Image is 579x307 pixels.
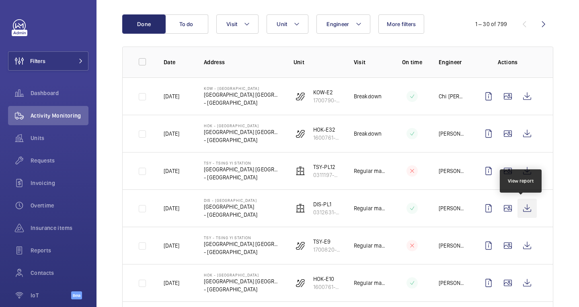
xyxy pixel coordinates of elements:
p: Actions [479,58,537,66]
p: KOW - [GEOGRAPHIC_DATA] [204,86,281,91]
p: 1700820-010 [313,246,341,254]
p: Breakdown [354,92,382,100]
p: [DATE] [164,92,179,100]
span: Activity Monitoring [31,112,88,120]
button: Engineer [316,14,370,34]
p: DIS - [GEOGRAPHIC_DATA] [204,198,257,203]
p: [DATE] [164,242,179,250]
img: elevator.svg [296,203,305,213]
p: 0312631-001 [313,208,341,216]
span: Requests [31,157,88,165]
p: HOK - [GEOGRAPHIC_DATA] [204,123,281,128]
span: More filters [387,21,416,27]
p: TSY-E9 [313,238,341,246]
img: escalator.svg [296,129,305,138]
span: Filters [30,57,45,65]
span: Engineer [326,21,349,27]
p: [PERSON_NAME] [439,130,466,138]
p: HOK - [GEOGRAPHIC_DATA] [204,272,281,277]
p: Breakdown [354,130,382,138]
p: Regular maintenance [354,279,386,287]
p: Regular maintenance [354,167,386,175]
p: Date [164,58,191,66]
p: On time [398,58,426,66]
p: DIS-PL1 [313,200,341,208]
p: 1700790-001 [313,96,341,104]
p: Chi [PERSON_NAME] [439,92,466,100]
p: Address [204,58,281,66]
p: [DATE] [164,167,179,175]
p: Engineer [439,58,466,66]
span: Dashboard [31,89,88,97]
p: - [GEOGRAPHIC_DATA] [204,211,257,219]
p: [PERSON_NAME] [PERSON_NAME] [439,242,466,250]
p: 1600761-016 [313,283,341,291]
img: escalator.svg [296,278,305,288]
p: [GEOGRAPHIC_DATA] [GEOGRAPHIC_DATA] [204,277,281,285]
p: [PERSON_NAME] [439,204,466,212]
span: Insurance items [31,224,88,232]
p: [DATE] [164,279,179,287]
p: [GEOGRAPHIC_DATA] [GEOGRAPHIC_DATA] [204,128,281,136]
p: Regular maintenance [354,204,386,212]
p: - [GEOGRAPHIC_DATA] [204,99,281,107]
p: TSY - Tsing Yi Station [204,161,281,165]
button: To do [165,14,208,34]
span: Visit [226,21,237,27]
p: [DATE] [164,204,179,212]
p: HOK-E10 [313,275,341,283]
p: 0311197-007 [313,171,341,179]
p: Unit [294,58,341,66]
span: Invoicing [31,179,88,187]
p: HOK-E32 [313,126,341,134]
p: [DATE] [164,130,179,138]
p: TSY-PL12 [313,163,341,171]
p: [GEOGRAPHIC_DATA] [GEOGRAPHIC_DATA] [204,91,281,99]
p: - [GEOGRAPHIC_DATA] [204,136,281,144]
p: TSY - Tsing Yi Station [204,235,281,240]
p: Visit [354,58,386,66]
img: escalator.svg [296,241,305,250]
div: 1 – 30 of 799 [475,20,507,28]
span: Reports [31,246,88,254]
button: Visit [216,14,259,34]
p: 1600761-029 [313,134,341,142]
p: [GEOGRAPHIC_DATA] [GEOGRAPHIC_DATA] [204,240,281,248]
p: - [GEOGRAPHIC_DATA] [204,285,281,293]
span: Beta [71,291,82,299]
p: Regular maintenance [354,242,386,250]
p: [PERSON_NAME] [PERSON_NAME] [439,167,466,175]
p: [PERSON_NAME] [439,279,466,287]
p: KOW-E2 [313,88,341,96]
p: [GEOGRAPHIC_DATA] [GEOGRAPHIC_DATA] [204,165,281,173]
img: elevator.svg [296,166,305,176]
span: IoT [31,291,71,299]
button: Unit [267,14,308,34]
p: - [GEOGRAPHIC_DATA] [204,248,281,256]
p: - [GEOGRAPHIC_DATA] [204,173,281,181]
span: Contacts [31,269,88,277]
button: Done [122,14,166,34]
p: [GEOGRAPHIC_DATA] [204,203,257,211]
span: Units [31,134,88,142]
span: Unit [277,21,287,27]
img: escalator.svg [296,91,305,101]
button: Filters [8,51,88,71]
div: View report [508,177,534,185]
button: More filters [378,14,424,34]
span: Overtime [31,201,88,209]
